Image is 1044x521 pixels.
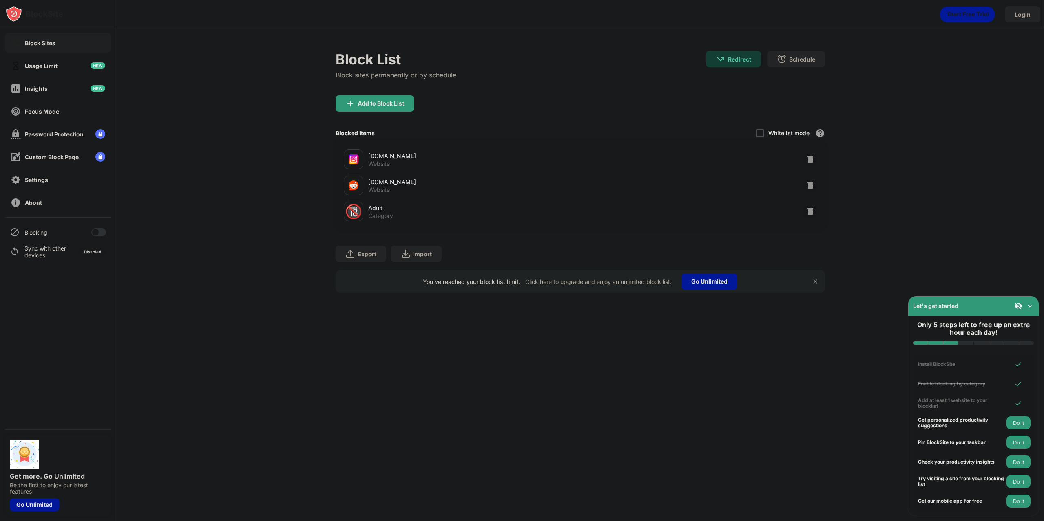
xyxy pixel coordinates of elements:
[368,178,580,186] div: [DOMAIN_NAME]
[349,180,358,190] img: favicons
[345,203,362,220] div: 🔞
[10,498,59,511] div: Go Unlimited
[358,251,376,257] div: Export
[918,476,1004,488] div: Try visiting a site from your blocking list
[24,229,47,236] div: Blocking
[918,361,1004,367] div: Install BlockSite
[84,249,101,254] div: Disabled
[25,62,58,69] div: Usage Limit
[368,186,390,193] div: Website
[91,62,105,69] img: new-icon.svg
[25,108,59,115] div: Focus Mode
[91,85,105,92] img: new-icon.svg
[368,212,393,220] div: Category
[10,440,39,469] img: push-unlimited.svg
[423,278,520,285] div: You’ve reached your block list limit.
[95,152,105,162] img: lock-menu.svg
[1014,360,1022,368] img: omni-check.svg
[11,84,21,94] img: insights-off.svg
[789,56,815,63] div: Schedule
[918,459,1004,465] div: Check your productivity insights
[918,440,1004,445] div: Pin BlockSite to your taskbar
[918,381,1004,387] div: Enable blocking by category
[358,100,404,107] div: Add to Block List
[681,273,737,290] div: Go Unlimited
[1006,455,1031,468] button: Do it
[11,106,21,117] img: focus-off.svg
[25,154,79,160] div: Custom Block Page
[918,398,1004,409] div: Add at least 1 website to your blocklist
[25,199,42,206] div: About
[368,160,390,167] div: Website
[25,131,84,138] div: Password Protection
[336,51,456,68] div: Block List
[1006,495,1031,508] button: Do it
[336,71,456,79] div: Block sites permanently or by schedule
[25,40,55,46] div: Block Sites
[1014,380,1022,388] img: omni-check.svg
[10,227,20,237] img: blocking-icon.svg
[1014,302,1022,310] img: eye-not-visible.svg
[918,498,1004,504] div: Get our mobile app for free
[1026,302,1034,310] img: omni-setup-toggle.svg
[1015,11,1031,18] div: Login
[11,61,21,71] img: time-usage-off.svg
[95,129,105,139] img: lock-menu.svg
[940,6,995,22] div: animation
[11,152,21,162] img: customize-block-page-off.svg
[1006,475,1031,488] button: Do it
[10,482,106,495] div: Be the first to enjoy our latest features
[525,278,672,285] div: Click here to upgrade and enjoy an unlimited block list.
[413,251,432,257] div: Import
[10,247,20,257] img: sync-icon.svg
[24,245,66,259] div: Sync with other devices
[918,417,1004,429] div: Get personalized productivity suggestions
[368,204,580,212] div: Adult
[913,302,958,309] div: Let's get started
[25,176,48,183] div: Settings
[11,198,21,208] img: about-off.svg
[25,85,48,92] div: Insights
[368,152,580,160] div: [DOMAIN_NAME]
[768,130,810,136] div: Whitelist mode
[728,56,751,63] div: Redirect
[11,129,21,139] img: password-protection-off.svg
[6,6,63,22] img: logo-blocksite.svg
[812,278,818,285] img: x-button.svg
[1006,436,1031,449] button: Do it
[349,154,358,164] img: favicons
[1006,416,1031,429] button: Do it
[336,130,375,136] div: Blocked Items
[11,175,21,185] img: settings-off.svg
[10,472,106,480] div: Get more. Go Unlimited
[1014,399,1022,407] img: omni-check.svg
[11,38,21,48] img: block-on.svg
[913,321,1034,336] div: Only 5 steps left to free up an extra hour each day!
